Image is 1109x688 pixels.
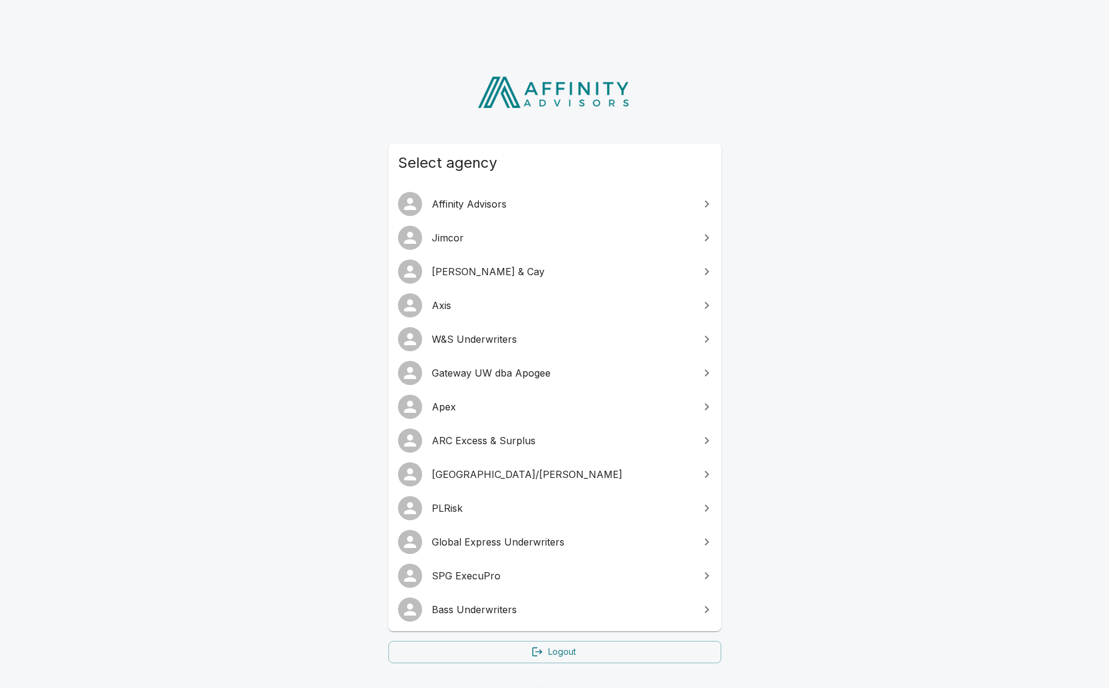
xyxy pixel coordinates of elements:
span: Bass Underwriters [432,602,692,617]
img: Affinity Advisors Logo [468,72,641,112]
span: ARC Excess & Surplus [432,433,692,448]
span: PLRisk [432,501,692,515]
a: Axis [388,288,721,322]
span: Select agency [398,153,712,173]
span: [PERSON_NAME] & Cay [432,264,692,279]
a: ARC Excess & Surplus [388,424,721,457]
a: Gateway UW dba Apogee [388,356,721,390]
a: Logout [388,641,721,663]
a: [GEOGRAPHIC_DATA]/[PERSON_NAME] [388,457,721,491]
span: Affinity Advisors [432,197,692,211]
a: Bass Underwriters [388,593,721,626]
span: Global Express Underwriters [432,535,692,549]
span: Apex [432,400,692,414]
a: W&S Underwriters [388,322,721,356]
a: Affinity Advisors [388,187,721,221]
span: W&S Underwriters [432,332,692,346]
a: SPG ExecuPro [388,559,721,593]
span: [GEOGRAPHIC_DATA]/[PERSON_NAME] [432,467,692,482]
a: Global Express Underwriters [388,525,721,559]
span: Gateway UW dba Apogee [432,366,692,380]
a: [PERSON_NAME] & Cay [388,255,721,288]
a: Jimcor [388,221,721,255]
a: Apex [388,390,721,424]
span: Jimcor [432,231,692,245]
span: SPG ExecuPro [432,569,692,583]
a: PLRisk [388,491,721,525]
span: Axis [432,298,692,313]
